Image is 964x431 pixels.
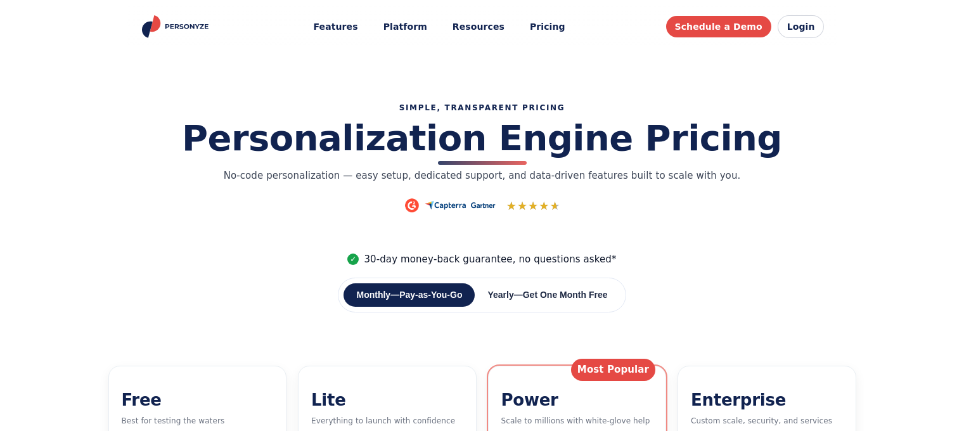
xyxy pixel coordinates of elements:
[127,6,837,48] header: Personyze site header
[304,15,574,39] nav: Main menu
[390,290,399,300] span: —
[222,169,742,183] p: No‑code personalization — easy setup, dedicated support, and data‑driven features built to scale ...
[666,16,771,37] a: Schedule a Demo
[311,390,463,410] h3: Lite
[778,15,825,38] a: Login
[444,15,513,39] button: Resources
[523,290,608,300] span: Get One Month Free
[506,197,561,214] span: Rating 4.6 out of 5
[521,15,574,39] a: Pricing
[311,415,463,427] p: Everything to launch with confidence
[145,102,819,113] p: SIMPLE, TRANSPARENT PRICING
[338,278,626,312] div: Billing period
[691,415,843,427] p: Custom scale, security, and services
[403,198,497,213] img: G2 • Capterra • Gartner
[501,390,653,410] h3: Power
[487,290,513,300] span: Yearly
[122,415,274,427] p: Best for testing the waters
[356,290,390,300] span: Monthly
[691,390,843,410] h3: Enterprise
[304,15,366,39] button: Features
[145,197,819,214] div: Ratings and review platforms
[145,119,819,158] h2: Personalization Engine Pricing
[506,197,556,214] span: ★★★★★
[140,15,213,38] a: Personyze home
[145,252,819,267] p: 30‑day money‑back guarantee, no questions asked*
[501,415,653,427] p: Scale to millions with white‑glove help
[571,359,655,381] div: Most Popular
[514,290,523,300] span: —
[375,15,436,39] a: Platform
[399,290,462,300] span: Pay‑as‑You‑Go
[140,15,213,38] img: Personyze
[122,390,274,410] h3: Free
[347,254,359,265] span: ✓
